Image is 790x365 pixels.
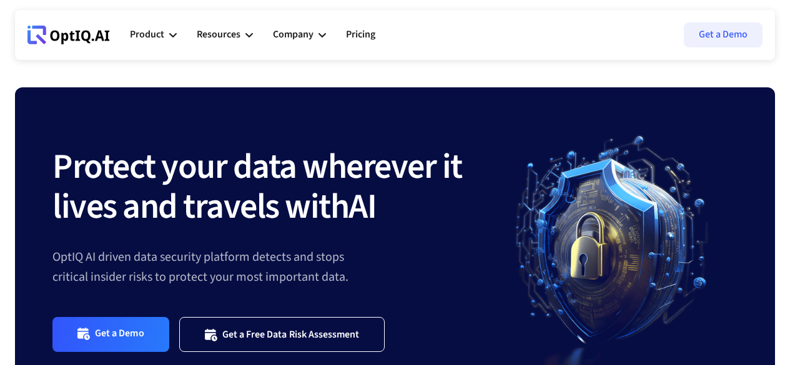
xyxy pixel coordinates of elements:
[130,26,164,43] div: Product
[346,16,375,54] a: Pricing
[27,16,110,54] a: Webflow Homepage
[348,182,376,231] strong: AI
[95,327,144,341] div: Get a Demo
[273,26,314,43] div: Company
[197,16,253,54] div: Resources
[179,317,385,351] a: Get a Free Data Risk Assessment
[273,16,326,54] div: Company
[52,317,169,351] a: Get a Demo
[197,26,240,43] div: Resources
[222,328,360,341] div: Get a Free Data Risk Assessment
[130,16,177,54] div: Product
[684,22,763,47] a: Get a Demo
[52,247,488,287] div: OptIQ AI driven data security platform detects and stops critical insider risks to protect your m...
[52,142,462,231] strong: Protect your data wherever it lives and travels with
